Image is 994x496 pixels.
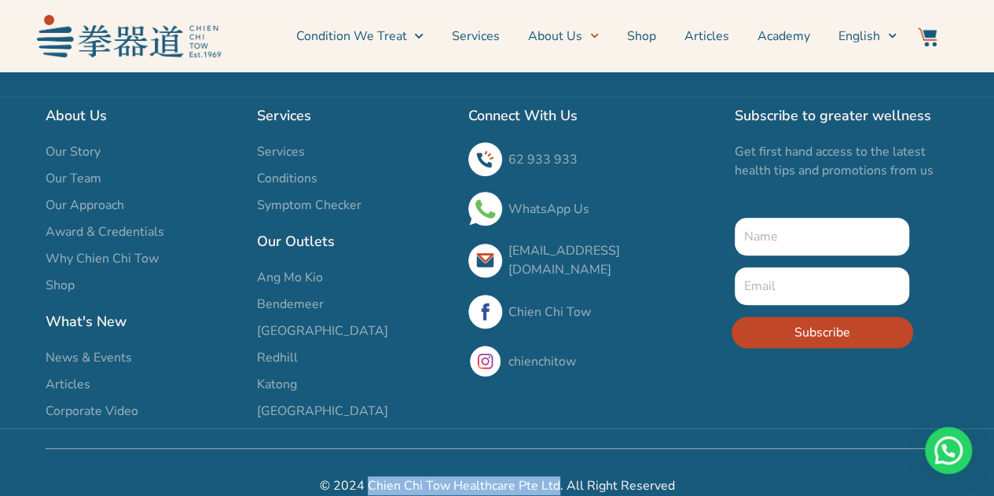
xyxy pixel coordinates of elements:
a: Redhill [257,348,453,367]
a: [GEOGRAPHIC_DATA] [257,321,453,340]
span: Subscribe [794,323,850,342]
a: Shop [46,276,241,295]
span: Katong [257,375,297,394]
form: New Form [735,218,910,360]
a: Our Approach [46,196,241,215]
a: [EMAIL_ADDRESS][DOMAIN_NAME] [508,242,620,278]
span: Redhill [257,348,298,367]
a: About Us [528,17,599,56]
span: Our Story [46,142,101,161]
a: Academy [757,17,810,56]
a: [GEOGRAPHIC_DATA] [257,402,453,421]
h2: © 2024 Chien Chi Tow Healthcare Pte Ltd. All Right Reserved [46,476,949,495]
h2: What's New [46,310,241,333]
span: Corporate Video [46,402,138,421]
a: Articles [46,375,241,394]
span: Award & Credentials [46,222,164,241]
a: Symptom Checker [257,196,453,215]
a: Articles [684,17,729,56]
h2: Our Outlets [257,230,453,252]
a: Bendemeer [257,295,453,314]
span: Articles [46,375,90,394]
button: Subscribe [732,317,913,348]
nav: Menu [229,17,897,56]
span: Shop [46,276,75,295]
span: Services [257,142,305,161]
a: Condition We Treat [295,17,423,56]
a: News & Events [46,348,241,367]
a: Services [257,142,453,161]
span: Ang Mo Kio [257,268,323,287]
p: Get first hand access to the latest health tips and promotions from us [735,142,949,180]
input: Email [735,267,910,305]
input: Name [735,218,910,255]
span: Why Chien Chi Tow [46,249,159,268]
a: Our Story [46,142,241,161]
h2: About Us [46,105,241,127]
h2: Connect With Us [468,105,719,127]
a: Chien Chi Tow [508,303,591,321]
a: Shop [627,17,656,56]
a: 62 933 933 [508,151,578,168]
span: English [838,27,880,46]
a: Services [452,17,500,56]
a: Katong [257,375,453,394]
span: Conditions [257,169,317,188]
span: Our Approach [46,196,124,215]
span: News & Events [46,348,132,367]
a: Award & Credentials [46,222,241,241]
a: English [838,17,897,56]
img: Website Icon-03 [918,28,937,46]
a: WhatsApp Us [508,200,589,218]
a: Ang Mo Kio [257,268,453,287]
a: Why Chien Chi Tow [46,249,241,268]
a: Corporate Video [46,402,241,421]
span: [GEOGRAPHIC_DATA] [257,402,388,421]
span: [GEOGRAPHIC_DATA] [257,321,388,340]
a: Our Team [46,169,241,188]
h2: Subscribe to greater wellness [735,105,949,127]
span: Our Team [46,169,101,188]
span: Symptom Checker [257,196,361,215]
span: Bendemeer [257,295,324,314]
a: chienchitow [508,353,576,370]
a: Conditions [257,169,453,188]
h2: Services [257,105,453,127]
